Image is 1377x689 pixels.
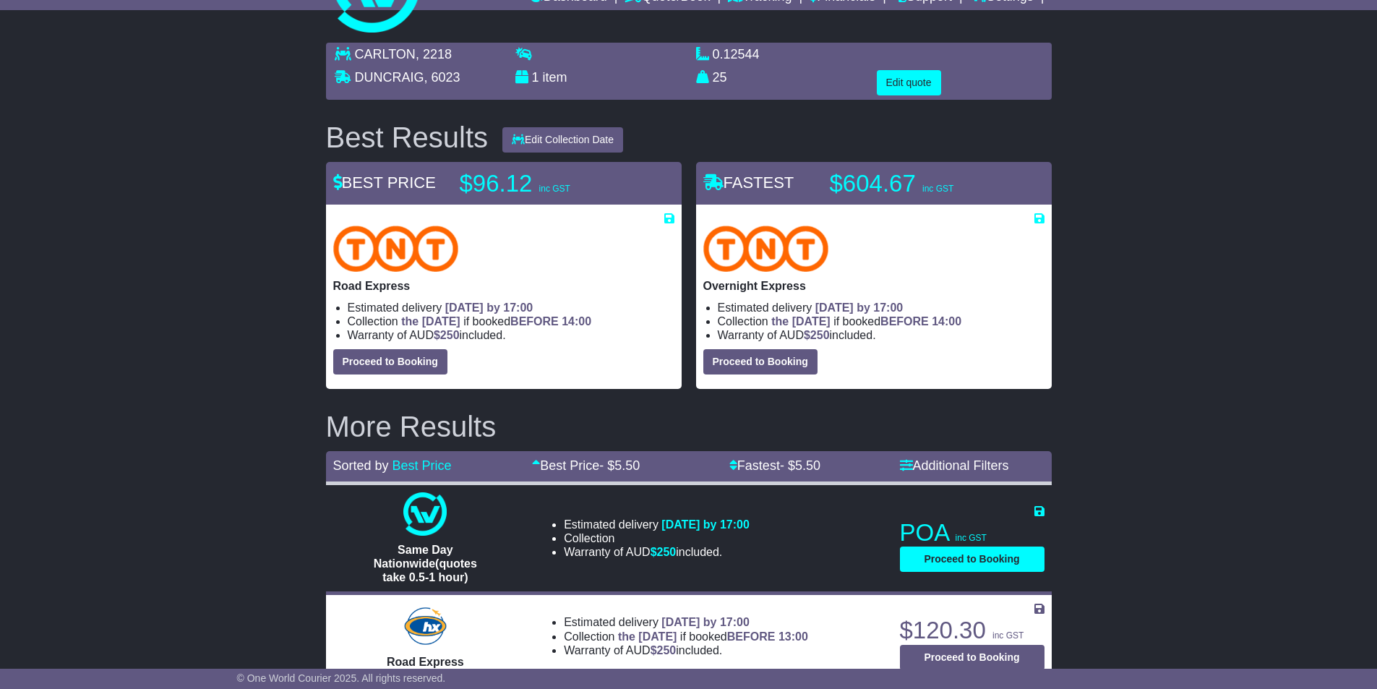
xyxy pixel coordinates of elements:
[564,615,808,629] li: Estimated delivery
[532,70,539,85] span: 1
[992,630,1024,641] span: inc GST
[703,349,818,375] button: Proceed to Booking
[564,545,750,559] li: Warranty of AUD included.
[434,329,460,341] span: $
[718,314,1044,328] li: Collection
[830,169,1011,198] p: $604.67
[780,458,820,473] span: - $
[804,329,830,341] span: $
[326,411,1052,442] h2: More Results
[900,616,1044,645] p: $120.30
[543,70,567,85] span: item
[348,301,674,314] li: Estimated delivery
[237,672,446,684] span: © One World Courier 2025. All rights reserved.
[445,301,533,314] span: [DATE] by 17:00
[900,547,1044,572] button: Proceed to Booking
[661,518,750,531] span: [DATE] by 17:00
[932,315,961,328] span: 14:00
[727,630,776,643] span: BEFORE
[880,315,929,328] span: BEFORE
[771,315,961,328] span: if booked
[532,458,640,473] a: Best Price- $5.50
[718,328,1044,342] li: Warranty of AUD included.
[355,70,424,85] span: DUNCRAIG
[401,315,591,328] span: if booked
[564,630,808,643] li: Collection
[900,518,1044,547] p: POA
[778,630,808,643] span: 13:00
[319,121,496,153] div: Best Results
[387,656,464,668] span: Road Express
[729,458,820,473] a: Fastest- $5.50
[657,546,677,558] span: 250
[564,518,750,531] li: Estimated delivery
[661,616,750,628] span: [DATE] by 17:00
[599,458,640,473] span: - $
[810,329,830,341] span: 250
[703,226,829,272] img: TNT Domestic: Overnight Express
[564,531,750,545] li: Collection
[718,301,1044,314] li: Estimated delivery
[401,604,449,648] img: Hunter Express: Road Express
[562,315,591,328] span: 14:00
[510,315,559,328] span: BEFORE
[614,458,640,473] span: 5.50
[703,174,794,192] span: FASTEST
[374,544,477,583] span: Same Day Nationwide(quotes take 0.5-1 hour)
[424,70,460,85] span: , 6023
[703,279,1044,293] p: Overnight Express
[392,458,452,473] a: Best Price
[657,644,677,656] span: 250
[460,169,640,198] p: $96.12
[539,184,570,194] span: inc GST
[333,349,447,375] button: Proceed to Booking
[618,630,677,643] span: the [DATE]
[333,174,436,192] span: BEST PRICE
[333,458,389,473] span: Sorted by
[618,630,808,643] span: if booked
[403,492,447,536] img: One World Courier: Same Day Nationwide(quotes take 0.5-1 hour)
[333,279,674,293] p: Road Express
[564,643,808,657] li: Warranty of AUD included.
[877,70,941,95] button: Edit quote
[922,184,953,194] span: inc GST
[651,644,677,656] span: $
[416,47,452,61] span: , 2218
[440,329,460,341] span: 250
[651,546,677,558] span: $
[713,47,760,61] span: 0.12544
[795,458,820,473] span: 5.50
[713,70,727,85] span: 25
[502,127,623,153] button: Edit Collection Date
[900,645,1044,670] button: Proceed to Booking
[348,328,674,342] li: Warranty of AUD included.
[348,314,674,328] li: Collection
[815,301,904,314] span: [DATE] by 17:00
[956,533,987,543] span: inc GST
[401,315,460,328] span: the [DATE]
[900,458,1009,473] a: Additional Filters
[771,315,830,328] span: the [DATE]
[333,226,459,272] img: TNT Domestic: Road Express
[355,47,416,61] span: CARLTON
